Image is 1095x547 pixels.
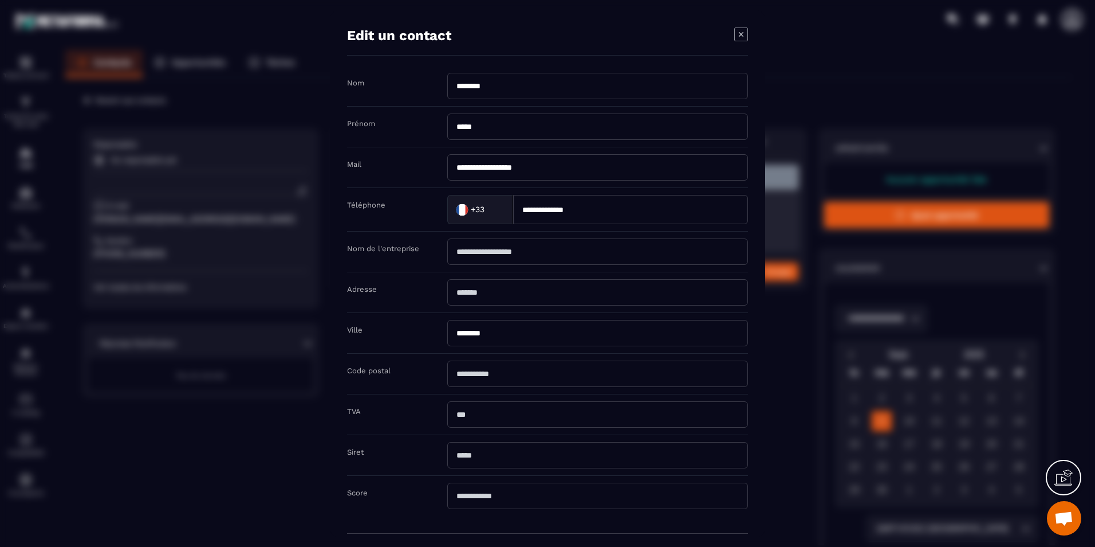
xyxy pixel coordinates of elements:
[347,448,364,456] label: Siret
[451,198,474,221] img: Country Flag
[347,201,385,209] label: Téléphone
[347,79,364,87] label: Nom
[447,195,513,224] div: Search for option
[347,407,361,416] label: TVA
[347,366,391,375] label: Code postal
[1047,501,1081,536] div: Ouvrir le chat
[347,28,451,44] h4: Edit un contact
[347,244,419,253] label: Nom de l'entreprise
[471,204,485,215] span: +33
[347,326,363,334] label: Ville
[347,489,368,497] label: Score
[347,119,375,128] label: Prénom
[347,160,361,169] label: Mail
[487,201,501,218] input: Search for option
[347,285,377,294] label: Adresse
